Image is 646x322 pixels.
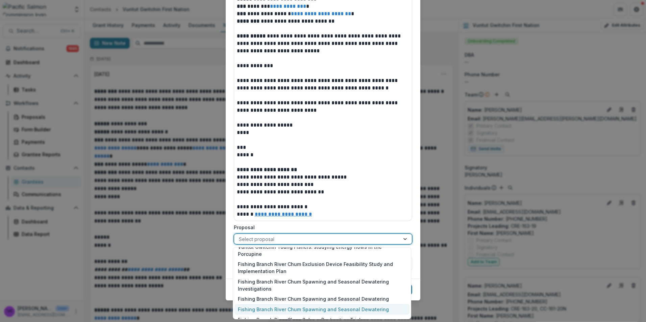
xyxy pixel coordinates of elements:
div: Fishing Branch River Chum Exclusion Device Feasibility Study and Implementation Plan [234,259,409,276]
div: Fishing Branch River Chum Spawning and Seasonal Dewatering Investigations [234,276,409,294]
div: Fishing Branch River Chum Spawning and Seasonal Dewatering [234,294,409,304]
div: Vuntut Gwitchin Young Fishers: studying energy flows in the Porcupine [234,242,409,259]
div: Fishing Branch River Chum Spawning and Seasonal Dewatering [234,304,409,315]
label: Proposal [234,224,408,231]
